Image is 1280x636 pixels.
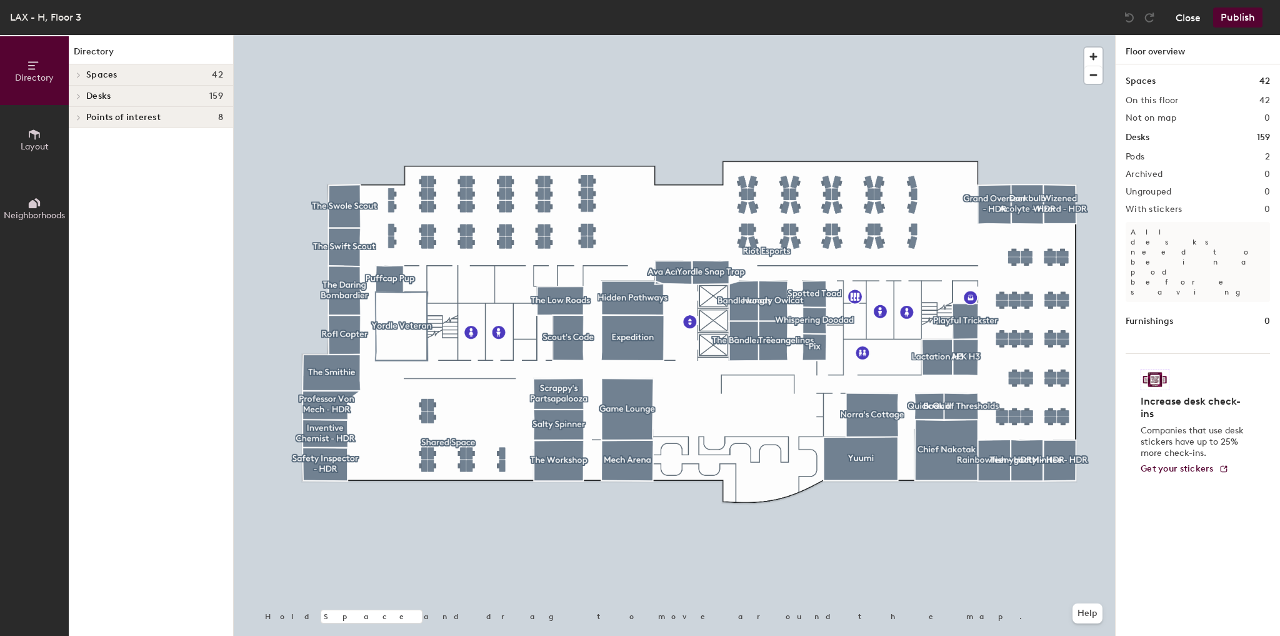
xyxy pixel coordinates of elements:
[212,70,223,80] span: 42
[1141,369,1169,390] img: Sticker logo
[1126,131,1149,144] h1: Desks
[1264,187,1270,197] h2: 0
[1176,8,1201,28] button: Close
[1126,315,1173,328] h1: Furnishings
[209,91,223,101] span: 159
[1141,464,1229,475] a: Get your stickers
[1126,204,1182,215] h2: With stickers
[1141,395,1247,420] h4: Increase desk check-ins
[86,91,111,101] span: Desks
[1126,152,1144,162] h2: Pods
[1126,74,1156,88] h1: Spaces
[1257,131,1270,144] h1: 159
[1126,187,1172,197] h2: Ungrouped
[69,45,233,64] h1: Directory
[1264,113,1270,123] h2: 0
[10,9,81,25] div: LAX - H, Floor 3
[15,73,54,83] span: Directory
[1123,11,1136,24] img: Undo
[1126,222,1270,302] p: All desks need to be in a pod before saving
[1126,96,1179,106] h2: On this floor
[1126,113,1176,123] h2: Not on map
[4,210,65,221] span: Neighborhoods
[1213,8,1262,28] button: Publish
[1264,204,1270,215] h2: 0
[1141,463,1214,474] span: Get your stickers
[1072,603,1102,623] button: Help
[218,113,223,123] span: 8
[1259,74,1270,88] h1: 42
[1265,152,1270,162] h2: 2
[1141,425,1247,459] p: Companies that use desk stickers have up to 25% more check-ins.
[86,113,161,123] span: Points of interest
[86,70,117,80] span: Spaces
[1126,169,1162,179] h2: Archived
[21,141,49,152] span: Layout
[1116,35,1280,64] h1: Floor overview
[1143,11,1156,24] img: Redo
[1264,315,1270,328] h1: 0
[1259,96,1270,106] h2: 42
[1264,169,1270,179] h2: 0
